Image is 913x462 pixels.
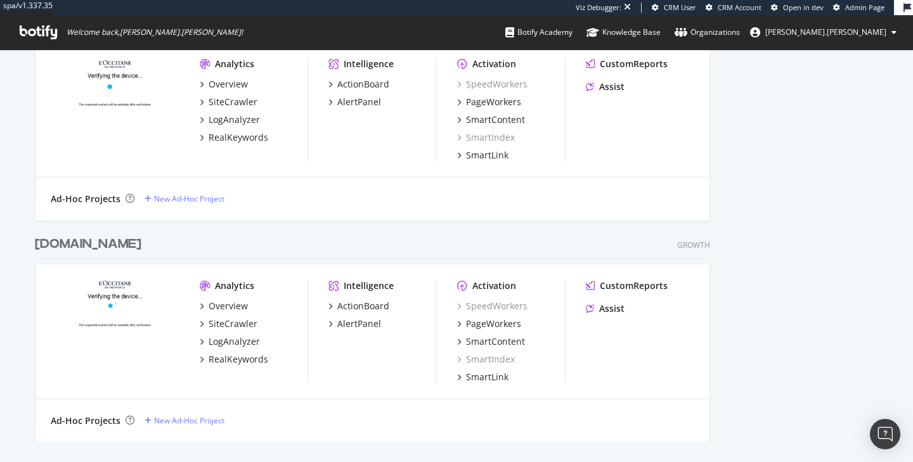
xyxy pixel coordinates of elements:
[505,15,573,49] a: Botify Academy
[344,58,394,70] div: Intelligence
[600,58,668,70] div: CustomReports
[586,58,668,70] a: CustomReports
[466,96,521,108] div: PageWorkers
[740,22,907,42] button: [PERSON_NAME].[PERSON_NAME]
[328,78,389,91] a: ActionBoard
[51,414,120,427] div: Ad-Hoc Projects
[783,3,824,12] span: Open in dev
[466,371,508,383] div: SmartLink
[328,96,381,108] a: AlertPanel
[209,318,257,330] div: SiteCrawler
[200,300,248,312] a: Overview
[466,113,525,126] div: SmartContent
[586,279,668,292] a: CustomReports
[145,193,224,204] a: New Ad-Hoc Project
[600,279,668,292] div: CustomReports
[337,318,381,330] div: AlertPanel
[706,3,761,13] a: CRM Account
[457,318,521,330] a: PageWorkers
[675,26,740,39] div: Organizations
[457,353,515,366] a: SmartIndex
[845,3,884,12] span: Admin Page
[457,96,521,108] a: PageWorkers
[599,302,625,315] div: Assist
[154,415,224,426] div: New Ad-Hoc Project
[200,96,257,108] a: SiteCrawler
[51,193,120,205] div: Ad-Hoc Projects
[599,80,625,93] div: Assist
[472,279,516,292] div: Activation
[870,419,900,449] div: Open Intercom Messenger
[586,26,661,39] div: Knowledge Base
[677,240,710,250] div: Growth
[457,78,528,91] a: SpeedWorkers
[328,318,381,330] a: AlertPanel
[337,300,389,312] div: ActionBoard
[466,149,508,162] div: SmartLink
[200,318,257,330] a: SiteCrawler
[457,371,508,383] a: SmartLink
[457,335,525,348] a: SmartContent
[200,113,260,126] a: LogAnalyzer
[344,279,394,292] div: Intelligence
[586,15,661,49] a: Knowledge Base
[718,3,761,12] span: CRM Account
[35,235,141,253] div: [DOMAIN_NAME]
[664,3,696,12] span: CRM User
[337,78,389,91] div: ActionBoard
[586,80,625,93] a: Assist
[215,58,254,70] div: Analytics
[200,131,268,144] a: RealKeywords
[209,353,268,366] div: RealKeywords
[457,300,528,312] a: SpeedWorkers
[209,113,260,126] div: LogAnalyzer
[200,335,260,348] a: LogAnalyzer
[209,131,268,144] div: RealKeywords
[652,3,696,13] a: CRM User
[472,58,516,70] div: Activation
[51,58,179,160] img: es.loccitane.com
[576,3,621,13] div: Viz Debugger:
[337,96,381,108] div: AlertPanel
[209,96,257,108] div: SiteCrawler
[145,415,224,426] a: New Ad-Hoc Project
[209,78,248,91] div: Overview
[209,335,260,348] div: LogAnalyzer
[51,279,179,382] img: de.loccitane.com
[833,3,884,13] a: Admin Page
[586,302,625,315] a: Assist
[466,318,521,330] div: PageWorkers
[765,27,886,37] span: estelle.martin
[328,300,389,312] a: ActionBoard
[466,335,525,348] div: SmartContent
[200,78,248,91] a: Overview
[457,131,515,144] a: SmartIndex
[457,149,508,162] a: SmartLink
[200,353,268,366] a: RealKeywords
[505,26,573,39] div: Botify Academy
[67,27,243,37] span: Welcome back, [PERSON_NAME].[PERSON_NAME] !
[35,235,146,253] a: [DOMAIN_NAME]
[209,300,248,312] div: Overview
[675,15,740,49] a: Organizations
[215,279,254,292] div: Analytics
[771,3,824,13] a: Open in dev
[154,193,224,204] div: New Ad-Hoc Project
[457,113,525,126] a: SmartContent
